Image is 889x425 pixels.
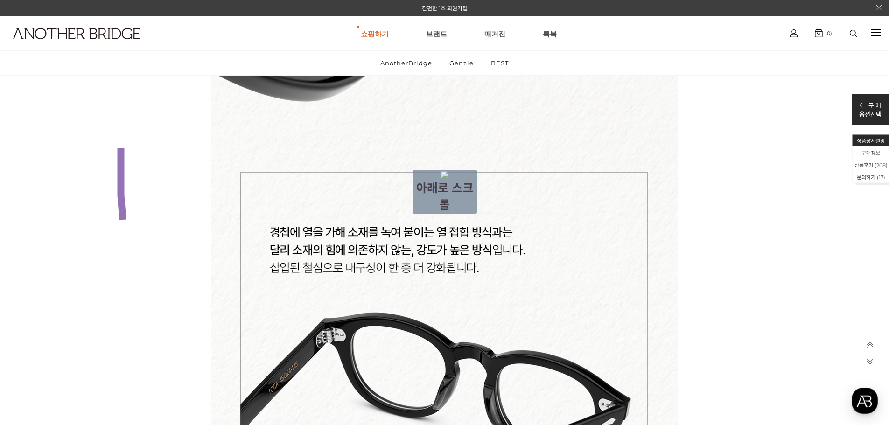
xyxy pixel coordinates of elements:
span: 홈 [29,310,35,317]
a: 설정 [120,296,179,319]
a: 홈 [3,296,62,319]
a: 대화 [62,296,120,319]
span: 대화 [85,310,97,318]
span: 설정 [144,310,155,317]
